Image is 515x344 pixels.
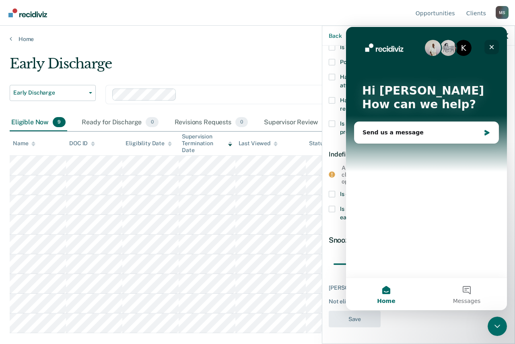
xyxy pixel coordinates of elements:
[10,56,473,78] div: Early Discharge
[235,117,248,128] span: 0
[10,114,67,132] div: Eligible Now
[340,73,496,88] span: Has recently been denied early discharge by court or county attorney
[329,298,508,305] div: Not eligible reasons:
[182,133,232,153] div: Supervision Termination Date
[329,32,342,39] button: Back
[126,140,172,147] div: Eligibility Date
[340,58,406,65] span: Poses a public safety risk
[329,311,381,328] button: Save
[496,6,509,19] button: Profile dropdown button
[13,140,35,147] div: Name
[346,27,507,310] iframe: Intercom live chat
[340,43,442,50] span: Is not compliant with special conditions
[13,89,86,96] span: Early Discharge
[340,120,503,135] span: Is serving an ICOTS case and supervising state has not provided progress report or other necessar...
[496,6,509,19] div: M S
[340,191,463,197] span: Is excluded from early discharge via court order
[340,206,500,220] span: Is serving an ICOTS case and sentencing state did not approve early discharge
[329,284,508,291] div: [PERSON_NAME] may be surfaced again on or after [DATE].
[340,97,506,111] span: Has recently incurred serious violations or has pending violation reports
[10,35,505,43] a: Home
[80,114,160,132] div: Ready for Discharge
[53,117,66,128] span: 9
[342,164,502,184] div: An approval request will be sent to your supervisor before this client can be snoozed indefinitel...
[488,317,507,336] iframe: Intercom live chat
[239,140,278,147] div: Last Viewed
[329,236,508,245] div: Snooze for:
[146,117,158,128] span: 0
[262,114,337,132] div: Supervisor Review
[309,140,326,147] div: Status
[329,144,508,164] div: Indefinite Snooze
[8,8,47,17] img: Recidiviz
[69,140,95,147] div: DOC ID
[173,114,249,132] div: Revisions Requests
